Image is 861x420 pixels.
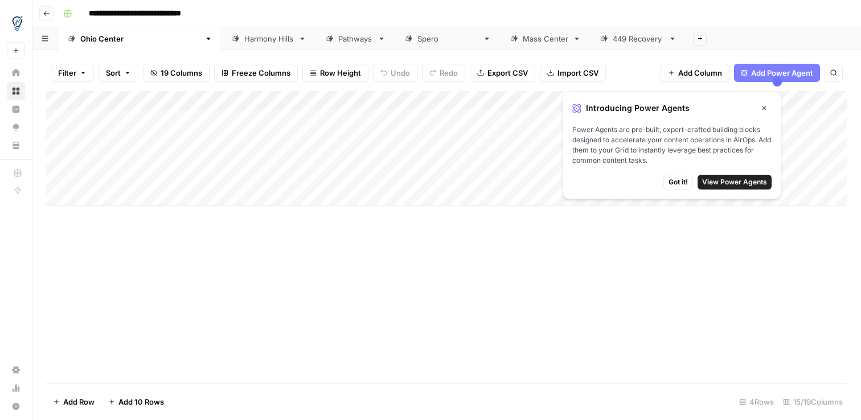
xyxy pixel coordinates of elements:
[373,64,417,82] button: Undo
[678,67,722,79] span: Add Column
[7,397,25,415] button: Help + Support
[395,27,501,50] a: [PERSON_NAME]
[7,100,25,118] a: Insights
[422,64,465,82] button: Redo
[51,64,94,82] button: Filter
[663,175,693,190] button: Got it!
[391,67,410,79] span: Undo
[99,64,138,82] button: Sort
[557,67,598,79] span: Import CSV
[417,33,478,44] div: [PERSON_NAME]
[572,125,772,166] span: Power Agents are pre-built, expert-crafted building blocks designed to accelerate your content op...
[440,67,458,79] span: Redo
[161,67,202,79] span: 19 Columns
[106,67,121,79] span: Sort
[7,64,25,82] a: Home
[523,33,568,44] div: Mass Center
[778,393,847,411] div: 15/19 Columns
[320,67,361,79] span: Row Height
[118,396,164,407] span: Add 10 Rows
[7,137,25,155] a: Your Data
[702,177,767,187] span: View Power Agents
[572,101,772,116] div: Introducing Power Agents
[661,64,729,82] button: Add Column
[470,64,535,82] button: Export CSV
[302,64,368,82] button: Row Height
[7,379,25,397] a: Usage
[46,393,101,411] button: Add Row
[222,27,316,50] a: Harmony Hills
[540,64,606,82] button: Import CSV
[7,361,25,379] a: Settings
[338,33,373,44] div: Pathways
[316,27,395,50] a: Pathways
[63,396,95,407] span: Add Row
[214,64,298,82] button: Freeze Columns
[244,33,294,44] div: Harmony Hills
[101,393,171,411] button: Add 10 Rows
[501,27,591,50] a: Mass Center
[613,33,664,44] div: 449 Recovery
[58,67,76,79] span: Filter
[232,67,290,79] span: Freeze Columns
[143,64,210,82] button: 19 Columns
[7,118,25,137] a: Opportunities
[591,27,686,50] a: 449 Recovery
[80,33,200,44] div: [US_STATE][GEOGRAPHIC_DATA]
[735,393,778,411] div: 4 Rows
[487,67,528,79] span: Export CSV
[58,27,222,50] a: [US_STATE][GEOGRAPHIC_DATA]
[7,9,25,38] button: Workspace: TDI Content Team
[698,175,772,190] button: View Power Agents
[7,13,27,34] img: TDI Content Team Logo
[7,82,25,100] a: Browse
[751,67,813,79] span: Add Power Agent
[734,64,820,82] button: Add Power Agent
[669,177,688,187] span: Got it!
